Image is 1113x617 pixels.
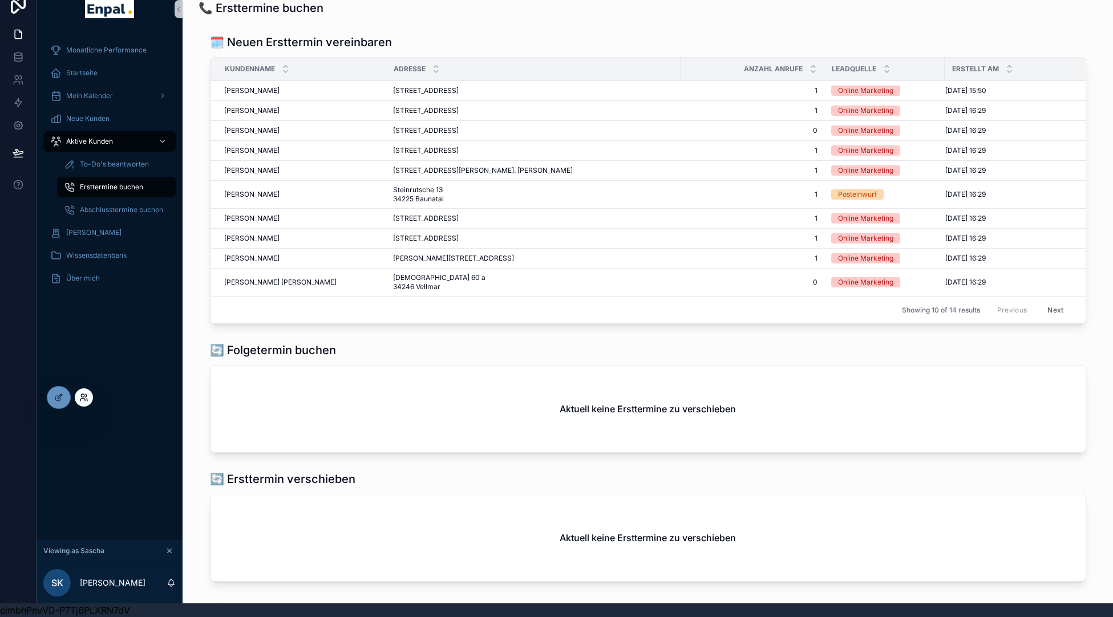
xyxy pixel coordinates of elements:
a: 1 [687,254,817,263]
a: [DATE] 16:29 [945,146,1071,155]
h2: Aktuell keine Ersttermine zu verschieben [560,531,736,545]
h2: Aktuell keine Ersttermine zu verschieben [560,402,736,416]
span: [PERSON_NAME] [PERSON_NAME] [224,278,337,287]
a: [PERSON_NAME] [224,214,379,223]
a: [PERSON_NAME] [224,190,379,199]
span: [DATE] 15:50 [945,86,986,95]
div: Online Marketing [838,145,893,156]
span: To-Do's beantworten [80,160,149,169]
span: Wissensdatenbank [66,251,127,260]
span: [STREET_ADDRESS] [393,146,459,155]
span: [DATE] 16:29 [945,278,986,287]
span: [STREET_ADDRESS] [393,126,459,135]
a: [DATE] 16:29 [945,254,1071,263]
div: Online Marketing [838,253,893,263]
span: [PERSON_NAME] [224,190,280,199]
span: [PERSON_NAME][STREET_ADDRESS] [393,254,514,263]
a: [PERSON_NAME] [PERSON_NAME] [224,278,379,287]
a: 1 [687,86,817,95]
span: [DATE] 16:29 [945,126,986,135]
span: Mein Kalender [66,91,113,100]
a: [STREET_ADDRESS][PERSON_NAME]. [PERSON_NAME] [393,166,674,175]
a: [DATE] 15:50 [945,86,1071,95]
a: Mein Kalender [43,86,176,106]
div: scrollable content [37,32,183,303]
span: [PERSON_NAME] [224,86,280,95]
a: 1 [687,106,817,115]
a: [PERSON_NAME] [224,126,379,135]
span: [PERSON_NAME] [66,228,122,237]
span: 0 [687,278,817,287]
span: Leadquelle [832,64,876,74]
span: [DEMOGRAPHIC_DATA] 60 a 34246 Vellmar [393,273,535,291]
div: Online Marketing [838,233,893,243]
a: [DEMOGRAPHIC_DATA] 60 a 34246 Vellmar [393,273,674,291]
span: 1 [687,146,817,155]
a: [PERSON_NAME] [224,86,379,95]
span: [PERSON_NAME] [224,166,280,175]
a: Startseite [43,63,176,83]
h1: 💤 Kunden auf Wiedervorlage [210,600,373,616]
span: Startseite [66,68,98,78]
a: [PERSON_NAME] [224,146,379,155]
span: [PERSON_NAME] [224,126,280,135]
span: [STREET_ADDRESS][PERSON_NAME]. [PERSON_NAME] [393,166,573,175]
span: [STREET_ADDRESS] [393,214,459,223]
a: [DATE] 16:29 [945,214,1071,223]
div: Online Marketing [838,277,893,287]
span: [DATE] 16:29 [945,190,986,199]
a: Online Marketing [831,233,938,243]
div: Posteinwurf [838,189,877,200]
a: [DATE] 16:29 [945,106,1071,115]
span: Neue Kunden [66,114,110,123]
span: 1 [687,166,817,175]
a: Über mich [43,268,176,289]
span: 1 [687,190,817,199]
a: [STREET_ADDRESS] [393,86,674,95]
a: [DATE] 16:29 [945,190,1071,199]
a: 0 [687,126,817,135]
span: Ersttermine buchen [80,182,143,192]
span: [STREET_ADDRESS] [393,234,459,243]
a: Online Marketing [831,213,938,224]
h1: 🔄️ Folgetermin buchen [210,342,336,358]
span: 1 [687,234,817,243]
h1: 🔄️ Ersttermin verschieben [210,471,355,487]
span: [DATE] 16:29 [945,234,986,243]
span: [DATE] 16:29 [945,106,986,115]
span: [STREET_ADDRESS] [393,106,459,115]
a: Neue Kunden [43,108,176,129]
a: [DATE] 16:29 [945,234,1071,243]
div: Online Marketing [838,213,893,224]
a: Monatliche Performance [43,40,176,60]
a: [DATE] 16:29 [945,166,1071,175]
button: Next [1039,301,1071,319]
span: Viewing as Sascha [43,546,104,555]
span: [PERSON_NAME] [224,146,280,155]
a: [PERSON_NAME][STREET_ADDRESS] [393,254,674,263]
span: [STREET_ADDRESS] [393,86,459,95]
a: Online Marketing [831,253,938,263]
a: [STREET_ADDRESS] [393,234,674,243]
span: Steinrutsche 13 34225 Baunatal [393,185,495,204]
a: [STREET_ADDRESS] [393,106,674,115]
span: [PERSON_NAME] [224,254,280,263]
span: Über mich [66,274,100,283]
a: Online Marketing [831,165,938,176]
span: Monatliche Performance [66,46,147,55]
a: [PERSON_NAME] [224,166,379,175]
h1: 🗓️ Neuen Ersttermin vereinbaren [210,34,392,50]
span: [PERSON_NAME] [224,234,280,243]
div: Online Marketing [838,125,893,136]
a: Abschlusstermine buchen [57,200,176,220]
a: Online Marketing [831,105,938,116]
span: [DATE] 16:29 [945,214,986,223]
span: [DATE] 16:29 [945,166,986,175]
a: [PERSON_NAME] [43,222,176,243]
span: [PERSON_NAME] [224,214,280,223]
a: Aktive Kunden [43,131,176,152]
a: Online Marketing [831,125,938,136]
p: [PERSON_NAME] [80,577,145,588]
